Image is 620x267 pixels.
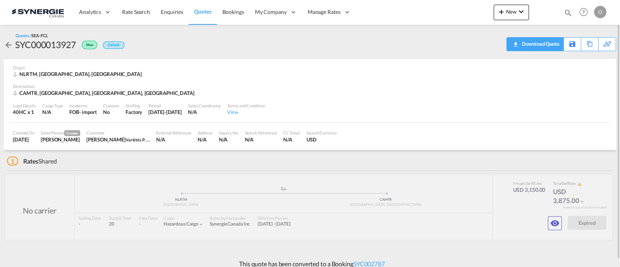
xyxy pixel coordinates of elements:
[86,136,150,143] div: Bruno Desrochers
[4,40,13,50] md-icon: icon-arrow-left
[307,136,337,143] div: USD
[194,8,211,15] span: Quotes
[79,109,97,115] div: - import
[594,6,606,18] div: O
[69,109,79,115] div: FOB
[148,103,182,109] div: Period
[148,109,182,115] div: 31 Aug 2025
[103,103,119,109] div: Customs
[126,136,170,143] span: Variétés P. Prud'homme
[245,136,277,143] div: N/A
[564,9,572,17] md-icon: icon-magnify
[198,130,212,136] div: Address
[41,136,80,143] div: Adriana Groposila
[564,9,572,20] div: icon-magnify
[511,38,560,50] div: Quote PDF is not available at this time
[86,130,150,136] div: Customer
[255,8,287,16] span: My Company
[13,71,144,78] div: NLRTM, Rotterdam, Asia Pacific
[577,5,594,19] div: Help
[511,38,560,50] div: Download Quote
[12,3,64,21] img: 1f56c880d42311ef80fc7dca854c8e59.png
[4,38,15,51] div: icon-arrow-left
[156,136,191,143] div: N/A
[13,103,36,109] div: Load Details
[126,109,142,115] div: Factory Stuffing
[219,130,239,136] div: Inquiry No.
[283,130,300,136] div: CC Email
[76,38,99,51] div: Won
[79,8,101,16] span: Analytics
[198,136,212,143] div: N/A
[13,90,196,96] div: CAMTR, Montreal, QC, Americas
[577,5,590,19] span: Help
[13,136,34,143] div: 7 Aug 2025
[497,7,506,16] md-icon: icon-plus 400-fg
[7,157,57,165] div: Shared
[497,9,526,15] span: New
[86,43,95,50] span: Won
[122,9,150,15] span: Rate Search
[188,103,221,109] div: Sales Coordinator
[69,103,97,109] div: Incoterms
[188,109,221,115] div: N/A
[103,109,119,115] div: No
[19,71,142,77] span: NLRTM, [GEOGRAPHIC_DATA], [GEOGRAPHIC_DATA]
[520,38,560,50] div: Download Quote
[13,83,607,89] div: Destination
[7,157,18,165] span: 1
[222,9,244,15] span: Bookings
[42,103,63,109] div: Cargo Type
[156,130,191,136] div: External Reference
[42,109,63,115] div: N/A
[219,136,239,143] div: N/A
[308,8,341,16] span: Manage Rates
[564,38,581,51] div: Save As Template
[517,7,526,16] md-icon: icon-chevron-down
[13,130,34,136] div: Created On
[161,9,183,15] span: Enquiries
[550,219,560,228] md-icon: icon-eye
[511,39,520,45] md-icon: icon-download
[64,130,80,136] span: Creator
[15,33,48,38] div: Quotes /SEA-FCL
[227,103,265,109] div: Terms and Condition
[494,5,529,20] button: icon-plus 400-fgNewicon-chevron-down
[31,33,48,38] span: SEA-FCL
[15,38,76,51] div: SYC000013927
[103,41,124,49] div: Default
[23,157,39,165] span: Rates
[307,130,337,136] div: Search Currency
[13,65,607,71] div: Origin
[245,130,277,136] div: Search Reference
[548,216,562,230] button: icon-eye
[227,109,265,115] div: View
[41,130,80,136] div: Sales Person
[283,136,300,143] div: N/A
[126,103,142,109] div: Stuffing
[13,109,36,115] div: 40HC x 1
